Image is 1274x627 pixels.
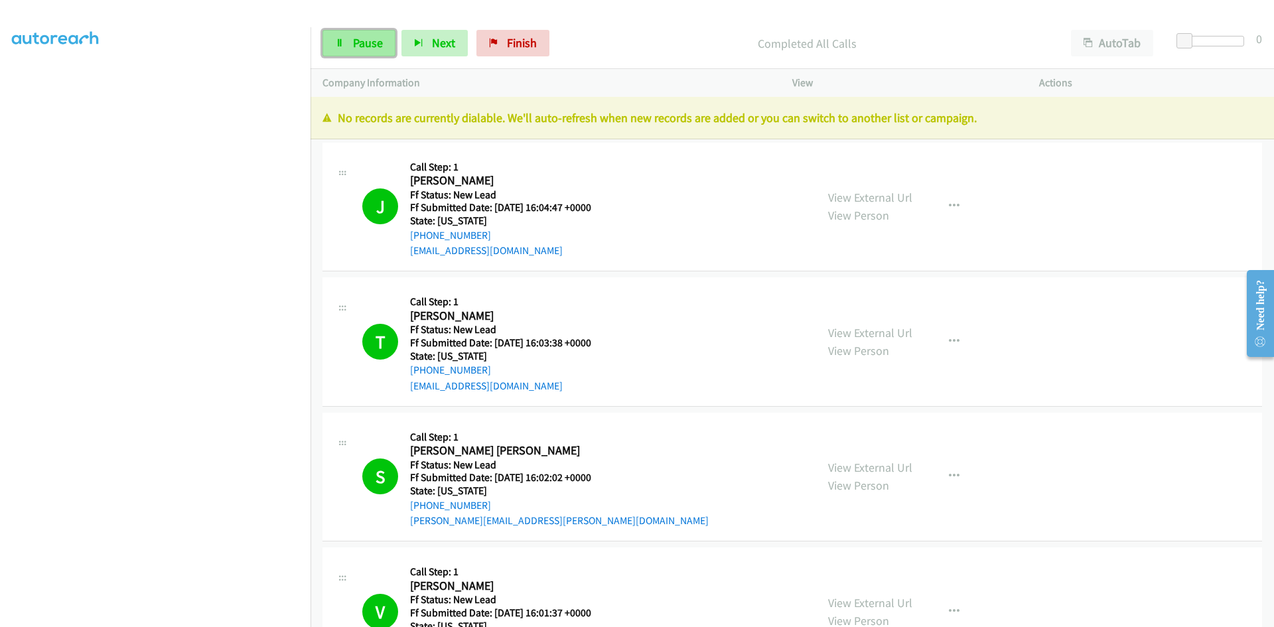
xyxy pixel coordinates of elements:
[410,309,608,324] h2: [PERSON_NAME]
[567,35,1047,52] p: Completed All Calls
[410,244,563,257] a: [EMAIL_ADDRESS][DOMAIN_NAME]
[1039,75,1262,91] p: Actions
[828,208,889,223] a: View Person
[401,30,468,56] button: Next
[410,214,608,228] h5: State: [US_STATE]
[828,460,912,475] a: View External Url
[410,161,608,174] h5: Call Step: 1
[410,593,608,606] h5: Ff Status: New Lead
[410,471,709,484] h5: Ff Submitted Date: [DATE] 16:02:02 +0000
[410,606,608,620] h5: Ff Submitted Date: [DATE] 16:01:37 +0000
[410,458,709,472] h5: Ff Status: New Lead
[410,443,608,458] h2: [PERSON_NAME] [PERSON_NAME]
[322,75,768,91] p: Company Information
[322,30,395,56] a: Pause
[410,380,563,392] a: [EMAIL_ADDRESS][DOMAIN_NAME]
[476,30,549,56] a: Finish
[1256,30,1262,48] div: 0
[432,35,455,50] span: Next
[410,188,608,202] h5: Ff Status: New Lead
[828,478,889,493] a: View Person
[410,201,608,214] h5: Ff Submitted Date: [DATE] 16:04:47 +0000
[322,109,1262,127] p: No records are currently dialable. We'll auto-refresh when new records are added or you can switc...
[410,484,709,498] h5: State: [US_STATE]
[362,458,398,494] h1: S
[362,324,398,360] h1: T
[410,579,608,594] h2: [PERSON_NAME]
[410,173,608,188] h2: [PERSON_NAME]
[828,343,889,358] a: View Person
[792,75,1015,91] p: View
[1071,30,1153,56] button: AutoTab
[1183,36,1244,46] div: Delay between calls (in seconds)
[362,188,398,224] h1: J
[1236,261,1274,366] iframe: Resource Center
[410,323,608,336] h5: Ff Status: New Lead
[507,35,537,50] span: Finish
[410,364,491,376] a: [PHONE_NUMBER]
[828,595,912,610] a: View External Url
[410,336,608,350] h5: Ff Submitted Date: [DATE] 16:03:38 +0000
[410,229,491,242] a: [PHONE_NUMBER]
[410,565,608,579] h5: Call Step: 1
[828,190,912,205] a: View External Url
[410,431,709,444] h5: Call Step: 1
[828,325,912,340] a: View External Url
[410,295,608,309] h5: Call Step: 1
[353,35,383,50] span: Pause
[410,514,709,527] a: [PERSON_NAME][EMAIL_ADDRESS][PERSON_NAME][DOMAIN_NAME]
[410,499,491,512] a: [PHONE_NUMBER]
[410,350,608,363] h5: State: [US_STATE]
